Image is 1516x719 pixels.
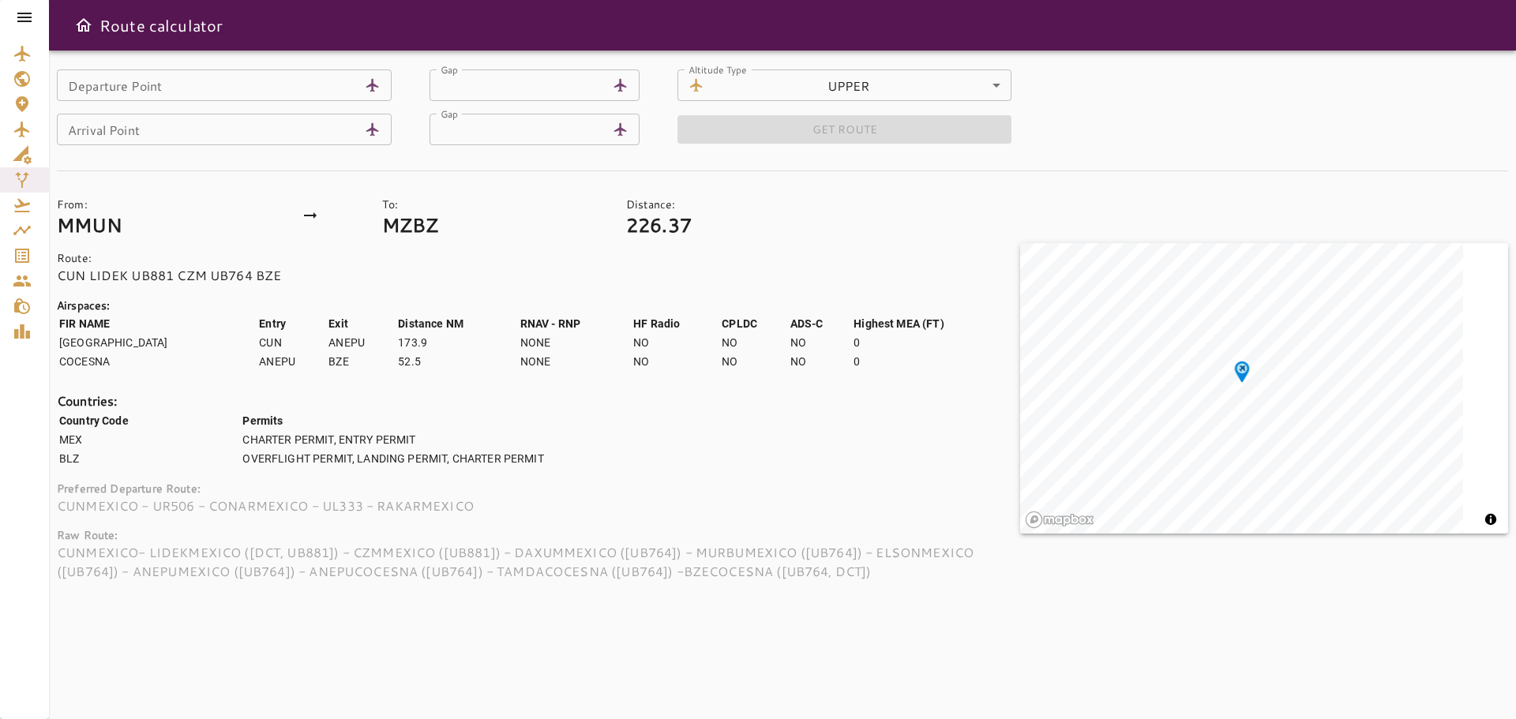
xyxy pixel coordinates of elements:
[853,353,1019,370] td: 0
[626,197,939,212] p: Distance:
[242,412,1019,429] th: Permits
[57,527,118,543] strong: Raw Route:
[520,334,631,351] td: NONE
[58,353,257,370] td: COCESNA
[1481,510,1500,529] button: Toggle attribution
[242,450,1019,467] td: OVERFLIGHT PERMIT, LANDING PERMIT, CHARTER PERMIT
[99,13,223,38] h6: Route calculator
[258,315,326,332] th: Entry
[520,353,631,370] td: NONE
[441,62,458,76] label: Gap
[721,334,787,351] td: NO
[328,334,396,351] td: ANEPU
[1020,243,1463,534] canvas: Map
[397,334,517,351] td: 173.9
[57,197,288,212] p: From:
[689,62,747,76] label: Altitude Type
[626,212,692,238] strong: 226.37
[57,298,111,313] strong: Airspaces:
[258,353,326,370] td: ANEPU
[382,197,614,212] p: To:
[853,334,1019,351] td: 0
[721,353,787,370] td: NO
[58,431,240,448] td: MEX
[258,334,326,351] td: CUN
[58,334,257,351] td: [GEOGRAPHIC_DATA]
[520,315,631,332] th: RNAV - RNP
[1025,511,1094,529] a: Mapbox logo
[57,543,1020,581] p: CUNMEXICO- LIDEKMEXICO ([DCT, UB881]) - CZMMEXICO ([UB881]) - DAXUMMEXICO ([UB764]) - MURBUMEXICO...
[397,353,517,370] td: 52.5
[790,334,852,351] td: NO
[790,353,852,370] td: NO
[632,353,719,370] td: NO
[721,315,787,332] th: CPLDC
[57,496,1020,515] p: CUNMEXICO - UR506 - CONARMEXICO - UL333 - RAKARMEXICO
[57,391,118,410] strong: Countries:
[711,69,1012,101] div: UPPER
[57,266,1020,285] p: CUN LIDEK UB881 CZM UB764 BZE
[382,212,439,238] strong: MZBZ
[328,315,396,332] th: Exit
[242,431,1019,448] td: CHARTER PERMIT, ENTRY PERMIT
[68,9,99,41] button: Open drawer
[57,212,122,238] strong: MMUN
[57,481,201,496] strong: Preferred Departure Route:
[441,107,458,120] label: Gap
[790,315,852,332] th: ADS-C
[853,315,1019,332] th: Highest MEA (FT)
[328,353,396,370] td: BZE
[57,250,1020,266] p: Route:
[58,450,240,467] td: BLZ
[58,315,257,332] th: FIR NAME
[58,412,240,429] th: Country Code
[632,315,719,332] th: HF Radio
[397,315,517,332] th: Distance NM
[632,334,719,351] td: NO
